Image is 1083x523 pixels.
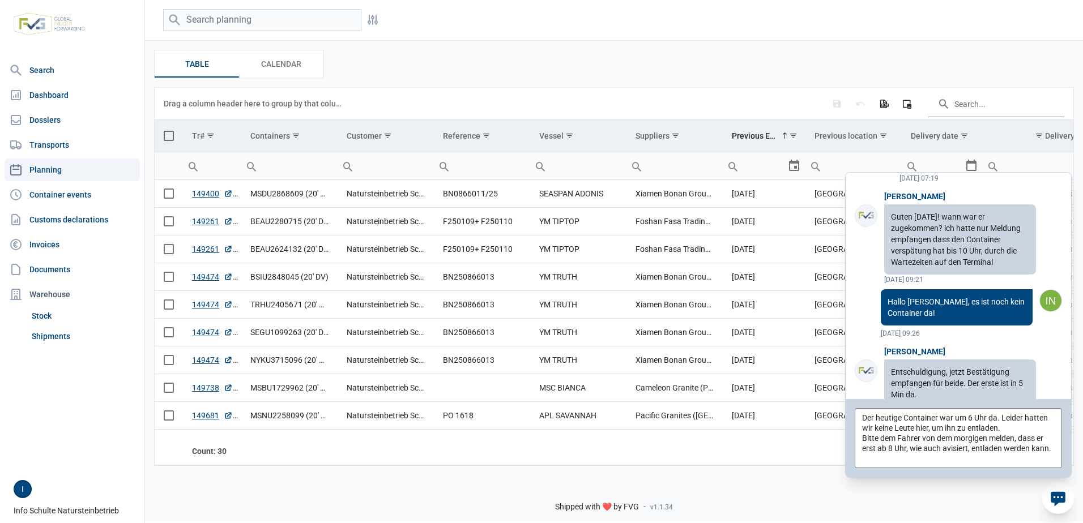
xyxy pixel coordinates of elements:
a: 149261 [192,243,233,255]
div: Select row [164,216,174,226]
p: Guten [DATE]! wann war er zugekommen? ich hatte nur Meldung empfangen dass den Container verspätu... [891,211,1029,268]
div: Info Schulte Natursteinbetrieb [14,480,138,516]
div: Select row [164,355,174,365]
a: 149400 [192,188,233,199]
td: BSIU2848045 (20' DV) [241,263,338,291]
a: Transports [5,134,140,156]
td: Column Tr# [183,120,241,152]
input: Search in the data grid [928,90,1064,117]
td: [DATE] [723,208,805,235]
p: Hallo [PERSON_NAME], es ist noch kein Container da! [888,296,1026,319]
input: Search planning [163,9,361,31]
div: Select row [164,410,174,421]
img: FVG - Global freight forwarding [858,210,875,221]
td: F250109+ F250110 [434,208,530,235]
a: 149474 [192,354,233,366]
td: MSNU2258099 (20' DV) [241,402,338,430]
td: [GEOGRAPHIC_DATA] [805,319,902,346]
div: Reference [443,131,480,140]
a: 149474 [192,299,233,310]
div: Select row [164,188,174,199]
a: Dossiers [5,109,140,131]
td: SEGU1099263 (20' DV) [241,319,338,346]
td: R.E.D. Graniti SpA [626,430,723,457]
td: Column Previous location [805,120,902,152]
td: SEASPAN ADONIS [530,180,626,208]
td: Filter cell [902,152,983,180]
span: Show filter options for column 'Delivery location' [1035,131,1043,140]
input: Filter cell [530,152,626,179]
div: Tr# Count: 30 [192,445,232,457]
td: MSC BIANCA [530,374,626,402]
div: Search box [626,152,647,179]
p: Entschuldigung, jetzt Bestätigung empfangen für beide. Der erste ist in 5 Min da. [891,366,1029,400]
div: Data grid toolbar [164,88,1064,119]
td: [DATE] [723,430,805,457]
td: [GEOGRAPHIC_DATA] [805,430,902,457]
td: MSDU2868609 (20' DV) [241,180,338,208]
div: Select row [164,272,174,282]
span: Show filter options for column 'Reference' [482,131,491,140]
td: BN250866013 [434,291,530,319]
td: [GEOGRAPHIC_DATA] [805,180,902,208]
div: Select [787,152,801,179]
span: [DATE] 09:26 [881,330,1033,337]
td: Filter cell [241,152,338,180]
td: YM TRUTH [530,291,626,319]
div: Search box [723,152,743,179]
div: Export all data to Excel [873,93,894,114]
td: [DATE] [723,402,805,430]
td: Xiamen Bonan Group Co., Ltd. [626,263,723,291]
td: MSBU1729962 (20' DV) [241,374,338,402]
a: Planning [5,158,140,181]
span: [DATE] 07:19 [899,175,1033,182]
td: Natursteinbetrieb Schulte GmbH [338,291,434,319]
td: PO 1618 [434,402,530,430]
td: APL SAVANNAH [530,402,626,430]
a: Customs declarations [5,208,140,231]
td: Natursteinbetrieb Schulte GmbH [338,374,434,402]
td: [DATE] [723,180,805,208]
td: [DATE] [723,346,805,374]
td: Filter cell [183,152,241,180]
a: 149261 [192,216,233,227]
div: I [14,480,32,498]
input: Filter cell [902,152,965,179]
td: Natursteinbetrieb Schulte GmbH [338,430,434,457]
td: Filter cell [626,152,723,180]
span: - [643,502,646,512]
td: BEAU2280715 (20' DV) [241,208,338,235]
td: [GEOGRAPHIC_DATA] [805,235,902,263]
td: [GEOGRAPHIC_DATA] [805,291,902,319]
span: Show filter options for column 'Tr#' [206,131,215,140]
div: Previous ETA [732,131,778,140]
td: Natursteinbetrieb Schulte GmbH [338,208,434,235]
td: Filter cell [434,152,530,180]
span: Show filter options for column 'Containers' [292,131,300,140]
td: Xiamen Bonan Group Co., Ltd. [626,291,723,319]
div: Select row [164,244,174,254]
td: MSNU2583503 (20' DV) [241,430,338,457]
a: 149681 [192,410,233,421]
a: Search [5,59,140,82]
td: YM TRUTH [530,319,626,346]
td: BN250866013 [434,263,530,291]
td: [GEOGRAPHIC_DATA] [805,346,902,374]
div: Previous location [815,131,877,140]
a: 149474 [192,271,233,282]
span: Show filter options for column 'Customer' [383,131,392,140]
span: Shipped with ❤️ by FVG [555,502,639,512]
td: Column Reference [434,120,530,152]
div: Search box [338,152,358,179]
td: Filter cell [723,152,805,180]
div: Search box [183,152,203,179]
span: Table [185,57,209,71]
td: Xiamen Bonan Group Co., Ltd. [626,319,723,346]
td: Pacific Granites ([GEOGRAPHIC_DATA]) Pvt. Ltd. [626,402,723,430]
img: FVG - Global freight forwarding [1039,289,1062,312]
span: Show filter options for column 'Previous ETA' [789,131,798,140]
div: Search box [434,152,454,179]
td: [GEOGRAPHIC_DATA] [805,402,902,430]
td: MSC CHANNE [530,430,626,457]
div: [PERSON_NAME] [884,191,1036,202]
